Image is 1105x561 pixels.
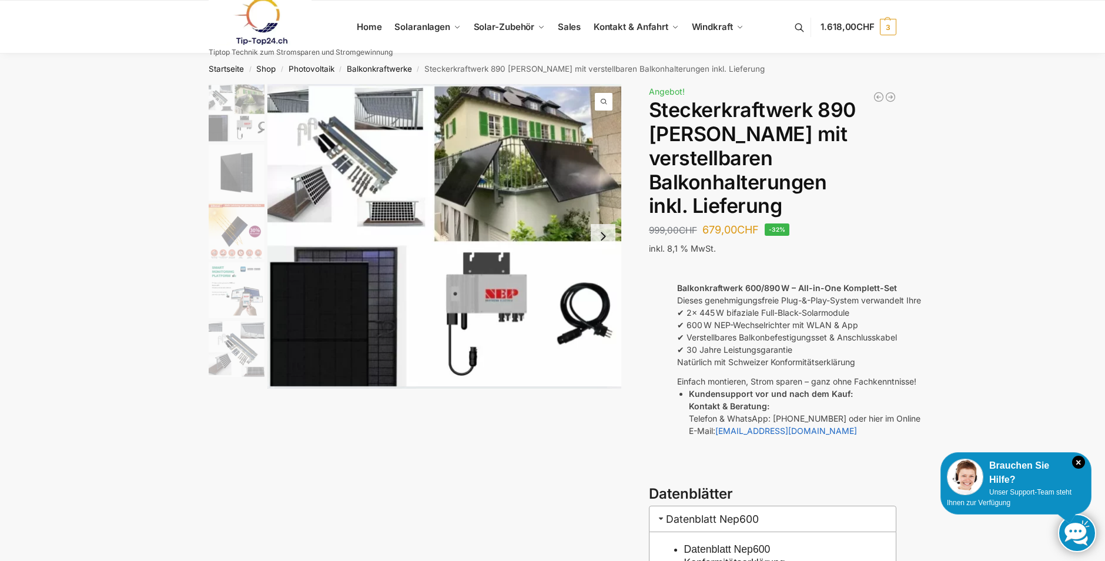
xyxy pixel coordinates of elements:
[947,459,983,495] img: Customer service
[209,203,264,259] img: Bificial 30 % mehr Leistung
[209,49,393,56] p: Tiptop Technik zum Stromsparen und Stromgewinnung
[468,1,550,54] a: Solar-Zubehör
[821,21,875,32] span: 1.618,00
[880,19,896,35] span: 3
[591,224,615,249] button: Next slide
[947,459,1085,487] div: Brauchen Sie Hilfe?
[276,65,288,74] span: /
[702,223,759,236] bdi: 679,00
[267,84,621,389] a: 860 Watt Komplett mit BalkonhalterungKomplett mit Balkonhalterung
[394,21,450,32] span: Solaranlagen
[649,484,896,505] h3: Datenblätter
[256,64,276,74] a: Shop
[390,1,466,54] a: Solaranlagen
[765,223,790,236] span: -32%
[737,223,759,236] span: CHF
[947,488,1071,507] span: Unser Support-Team steht Ihnen zur Verfügung
[856,21,875,32] span: CHF
[689,401,769,411] strong: Kontakt & Beratung:
[347,64,412,74] a: Balkonkraftwerke
[649,86,685,96] span: Angebot!
[209,145,264,201] img: Maysun
[552,1,585,54] a: Sales
[649,98,896,218] h1: Steckerkraftwerk 890 [PERSON_NAME] mit verstellbaren Balkonhalterungen inkl. Lieferung
[289,64,334,74] a: Photovoltaik
[885,91,896,103] a: Balkonkraftwerk 445/600 Watt Bificial
[1072,456,1085,469] i: Schließen
[873,91,885,103] a: 890/600 Watt bificiales Balkonkraftwerk mit 1 kWh smarten Speicher
[188,54,918,84] nav: Breadcrumb
[689,389,853,399] strong: Kundensupport vor und nach dem Kauf:
[684,543,771,555] a: Datenblatt Nep600
[209,64,244,74] a: Startseite
[594,21,668,32] span: Kontakt & Anfahrt
[209,321,264,377] img: Aufstaenderung-Balkonkraftwerk_713x
[677,283,897,293] strong: Balkonkraftwerk 600/890 W – All-in-One Komplett-Set
[267,84,621,389] img: Komplett mit Balkonhalterung
[649,225,697,236] bdi: 999,00
[558,21,581,32] span: Sales
[687,1,748,54] a: Windkraft
[474,21,535,32] span: Solar-Zubehör
[649,506,896,532] h3: Datenblatt Nep600
[692,21,733,32] span: Windkraft
[821,9,896,45] a: 1.618,00CHF 3
[715,426,857,436] a: [EMAIL_ADDRESS][DOMAIN_NAME]
[209,84,264,142] img: Komplett mit Balkonhalterung
[412,65,424,74] span: /
[679,225,697,236] span: CHF
[209,262,264,318] img: H2c172fe1dfc145729fae6a5890126e09w.jpg_960x960_39c920dd-527c-43d8-9d2f-57e1d41b5fed_1445x
[649,243,716,253] span: inkl. 8,1 % MwSt.
[588,1,684,54] a: Kontakt & Anfahrt
[334,65,347,74] span: /
[244,65,256,74] span: /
